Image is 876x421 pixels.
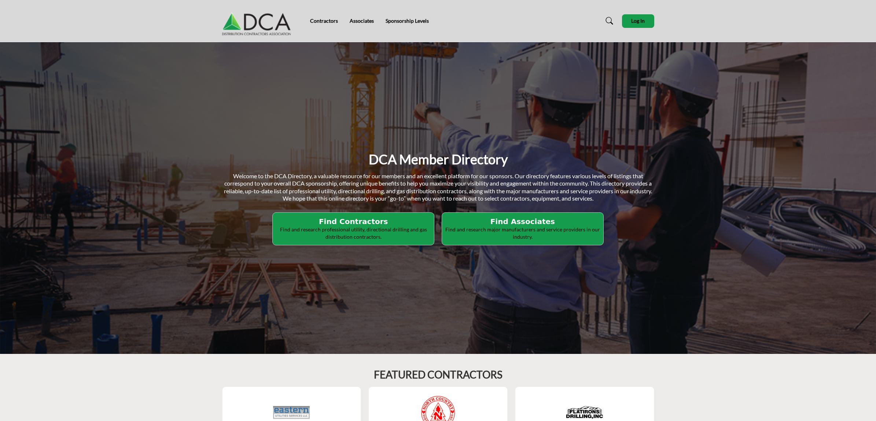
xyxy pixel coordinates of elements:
h2: Find Contractors [275,217,432,226]
p: Find and research professional utility, directional drilling and gas distribution contractors. [275,226,432,240]
span: Welcome to the DCA Directory, a valuable resource for our members and an excellent platform for o... [224,172,652,202]
button: Find Contractors Find and research professional utility, directional drilling and gas distributio... [272,212,434,245]
p: Find and research major manufacturers and service providers in our industry. [444,226,601,240]
h1: DCA Member Directory [369,151,508,168]
button: Find Associates Find and research major manufacturers and service providers in our industry. [442,212,604,245]
a: Sponsorship Levels [386,18,429,24]
span: Log In [631,18,645,24]
h2: FEATURED CONTRACTORS [374,369,503,381]
button: Log In [622,14,654,28]
a: Associates [350,18,374,24]
h2: Find Associates [444,217,601,226]
a: Search [599,15,618,27]
a: Contractors [310,18,338,24]
img: Site Logo [222,6,295,36]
